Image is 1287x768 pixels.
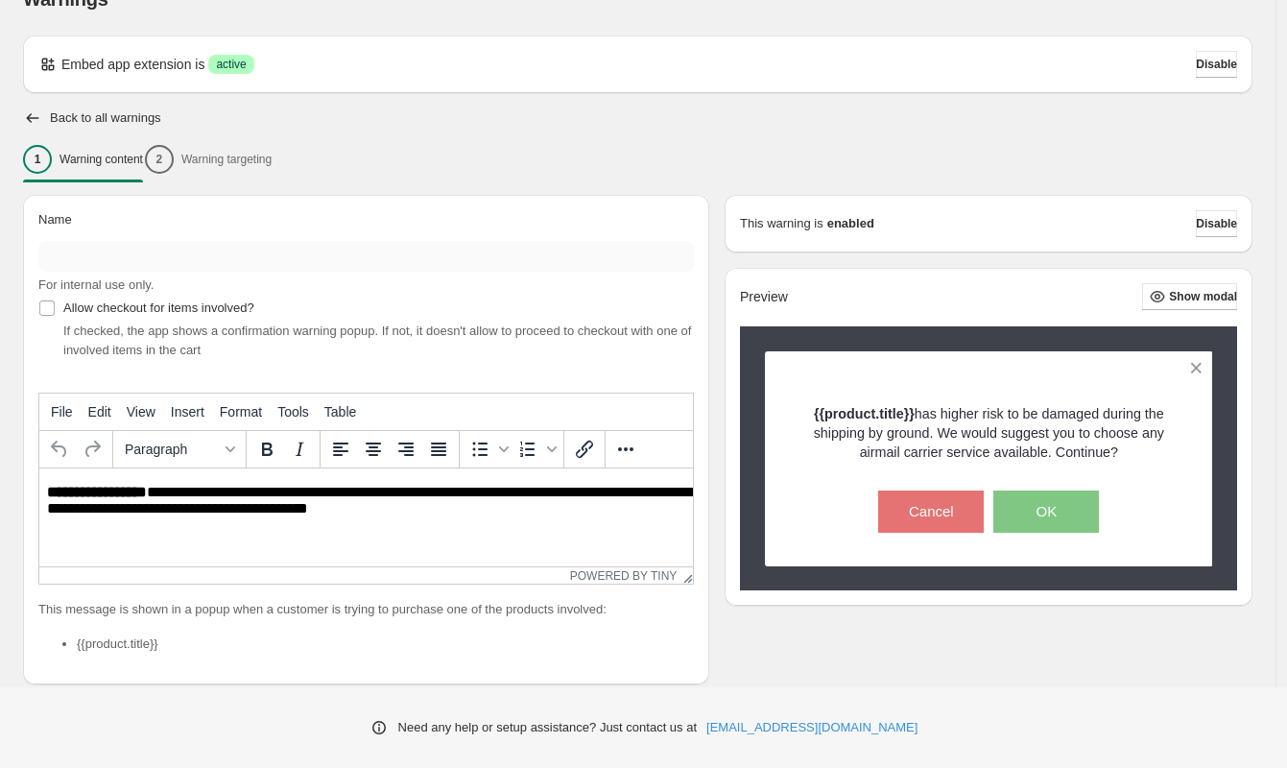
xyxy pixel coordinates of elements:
[1196,51,1237,78] button: Disable
[38,212,72,227] span: Name
[171,404,204,420] span: Insert
[993,491,1099,533] button: OK
[125,442,219,457] span: Paragraph
[76,433,108,466] button: Redo
[568,433,601,466] button: Insert/edit link
[357,433,390,466] button: Align center
[798,404,1180,462] p: has higher risk to be damaged during the shipping by ground. We would suggest you to choose any a...
[60,152,143,167] p: Warning content
[324,404,356,420] span: Table
[250,433,283,466] button: Bold
[216,57,246,72] span: active
[277,404,309,420] span: Tools
[38,277,154,292] span: For internal use only.
[512,433,560,466] div: Numbered list
[1142,283,1237,310] button: Show modal
[609,433,642,466] button: More...
[740,289,788,305] h2: Preview
[570,569,678,583] a: Powered by Tiny
[1169,289,1237,304] span: Show modal
[740,214,823,233] p: This warning is
[38,600,694,619] p: This message is shown in a popup when a customer is trying to purchase one of the products involved:
[50,110,161,126] h2: Back to all warnings
[422,433,455,466] button: Justify
[63,300,254,315] span: Allow checkout for items involved?
[1196,216,1237,231] span: Disable
[827,214,874,233] strong: enabled
[677,567,693,584] div: Resize
[464,433,512,466] div: Bullet list
[117,433,242,466] button: Formats
[127,404,155,420] span: View
[43,433,76,466] button: Undo
[63,324,691,357] span: If checked, the app shows a confirmation warning popup. If not, it doesn't allow to proceed to ch...
[706,718,918,737] a: [EMAIL_ADDRESS][DOMAIN_NAME]
[220,404,262,420] span: Format
[814,406,915,421] strong: {{product.title}}
[283,433,316,466] button: Italic
[324,433,357,466] button: Align left
[23,139,143,180] button: 1Warning content
[77,635,694,654] li: {{product.title}}
[390,433,422,466] button: Align right
[39,468,693,566] iframe: Rich Text Area
[88,404,111,420] span: Edit
[1196,210,1237,237] button: Disable
[23,145,52,174] div: 1
[878,491,984,533] button: Cancel
[61,55,204,74] p: Embed app extension is
[1196,57,1237,72] span: Disable
[51,404,73,420] span: File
